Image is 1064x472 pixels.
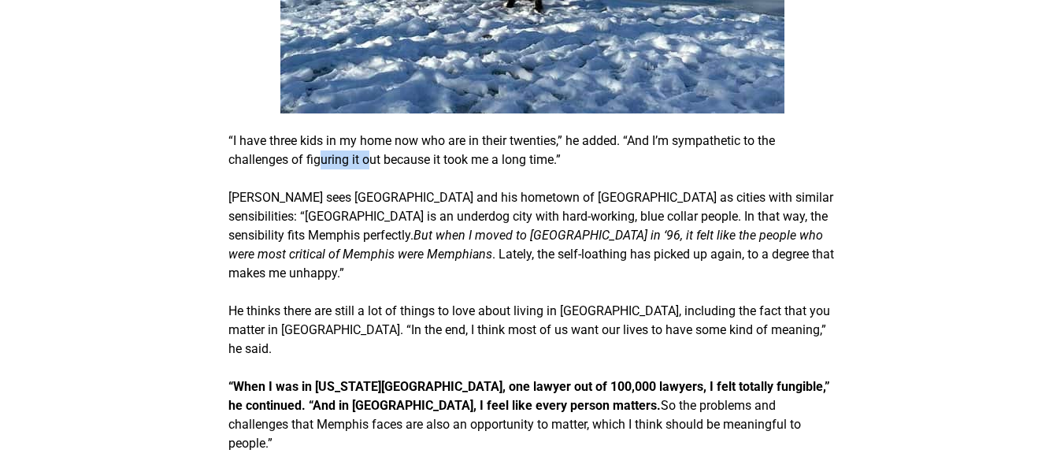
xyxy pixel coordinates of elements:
[228,132,836,169] p: “I have three kids in my home now who are in their twenties,” he added. “And I’m sympathetic to t...
[228,377,836,453] p: So the problems and challenges that Memphis faces are also an opportunity to matter, which I thin...
[228,379,830,413] b: “When I was in [US_STATE][GEOGRAPHIC_DATA], one lawyer out of 100,000 lawyers, I felt totally fun...
[228,302,836,359] p: He thinks there are still a lot of things to love about living in [GEOGRAPHIC_DATA], including th...
[228,188,836,283] p: [PERSON_NAME] sees [GEOGRAPHIC_DATA] and his hometown of [GEOGRAPHIC_DATA] as cities with similar...
[228,228,823,262] i: But when I moved to [GEOGRAPHIC_DATA] in ‘96, it felt like the people who were most critical of M...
